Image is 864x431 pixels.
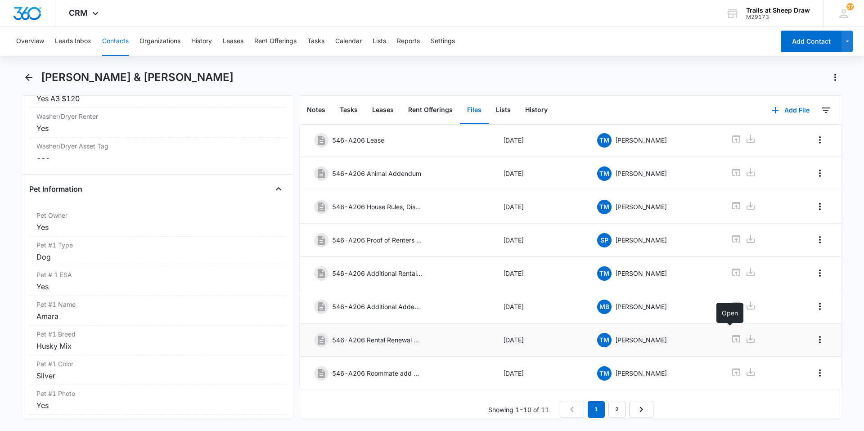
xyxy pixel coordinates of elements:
p: [PERSON_NAME] [615,235,667,245]
div: Pet #1 NameAmara [29,296,286,326]
button: Reports [397,27,420,56]
button: Actions [828,70,842,85]
div: Yes [36,281,279,292]
td: [DATE] [492,157,587,190]
div: Yes A3 $120 [36,93,279,104]
p: 546-A206 Roommate add on Application [332,368,422,378]
span: TM [597,133,612,148]
span: 37 [846,3,854,10]
td: [DATE] [492,224,587,257]
p: [PERSON_NAME] [615,302,667,311]
div: Washer/Dryer Asset Tag--- [29,138,286,167]
button: Leases [223,27,243,56]
span: TM [597,266,612,281]
label: Pet #1 Breed [36,329,279,339]
button: Notes [300,96,333,124]
div: Yes [36,222,279,233]
button: Organizations [139,27,180,56]
span: TM [597,366,612,381]
a: Page 2 [608,401,625,418]
p: Showing 1-10 of 11 [488,405,549,414]
label: Pet #1 Photo [36,389,279,398]
button: Overflow Menu [813,199,827,214]
label: Pet #1 Type [36,240,279,250]
p: [PERSON_NAME] [615,368,667,378]
button: Files [460,96,489,124]
button: Leases [365,96,401,124]
h1: [PERSON_NAME] & [PERSON_NAME] [41,71,234,84]
td: [DATE] [492,323,587,357]
div: Silver [36,370,279,381]
button: Lists [489,96,518,124]
td: [DATE] [492,357,587,390]
button: Back [22,70,36,85]
label: Pet #1 Name [36,300,279,309]
button: Overflow Menu [813,332,827,347]
div: Pet OwnerYes [29,207,286,237]
p: [PERSON_NAME] [615,269,667,278]
div: Washer/Dryer RenterYes [29,108,286,138]
span: TM [597,333,612,347]
button: Tasks [307,27,324,56]
p: 546-A206 Rental Renewal Agreement [332,335,422,345]
h4: Pet Information [29,184,82,194]
button: Leads Inbox [55,27,91,56]
button: Overflow Menu [813,366,827,380]
div: account name [746,7,810,14]
button: Contacts [102,27,129,56]
button: Calendar [335,27,362,56]
div: Husky Mix [36,341,279,351]
p: [PERSON_NAME] [615,169,667,178]
label: Washer/Dryer Renter [36,112,279,121]
span: SP [597,233,612,247]
div: Open [716,303,743,323]
span: TM [597,166,612,181]
button: Overflow Menu [813,233,827,247]
p: 546-A206 Additional Addendums [332,302,422,311]
button: Filters [819,103,833,117]
button: History [191,27,212,56]
p: 546-A206 Proof of Renters Insurance [332,235,422,245]
a: Next Page [629,401,653,418]
div: Pet #1 BreedHusky Mix [29,326,286,355]
button: Settings [431,27,455,56]
p: 546-A206 Animal Addendum [332,169,421,178]
label: Pet # 1 ESA [36,270,279,279]
div: Dog [36,251,279,262]
button: Lists [373,27,386,56]
p: 546-A206 House Rules, Disclosure [332,202,422,211]
label: Pet Owner [36,211,279,220]
button: Add File [763,99,819,121]
p: 546-A206 Additional Rental Addendum- Garage [332,269,422,278]
button: History [518,96,555,124]
div: Amara [36,311,279,322]
span: TM [597,200,612,214]
td: [DATE] [492,257,587,290]
div: Pet #1 PhotoYes [29,385,286,415]
p: [PERSON_NAME] [615,202,667,211]
button: Close [271,182,286,196]
button: Overflow Menu [813,133,827,147]
span: CRM [69,8,88,18]
button: Add Contact [781,31,841,52]
td: [DATE] [492,190,587,224]
button: Rent Offerings [401,96,460,124]
button: Rent Offerings [254,27,297,56]
dd: --- [36,153,279,163]
label: Pet #1 Color [36,359,279,368]
em: 1 [588,401,605,418]
p: [PERSON_NAME] [615,135,667,145]
button: Overflow Menu [813,166,827,180]
span: MB [597,300,612,314]
td: [DATE] [492,124,587,157]
nav: Pagination [560,401,653,418]
div: account id [746,14,810,20]
div: Yes [36,123,279,134]
div: Pet # 1 ESAYes [29,266,286,296]
label: Washer/Dryer Asset Tag [36,141,279,151]
div: Pet #1 ColorSilver [29,355,286,385]
button: Overflow Menu [813,299,827,314]
button: Tasks [333,96,365,124]
div: Yes [36,400,279,411]
td: [DATE] [492,290,587,323]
